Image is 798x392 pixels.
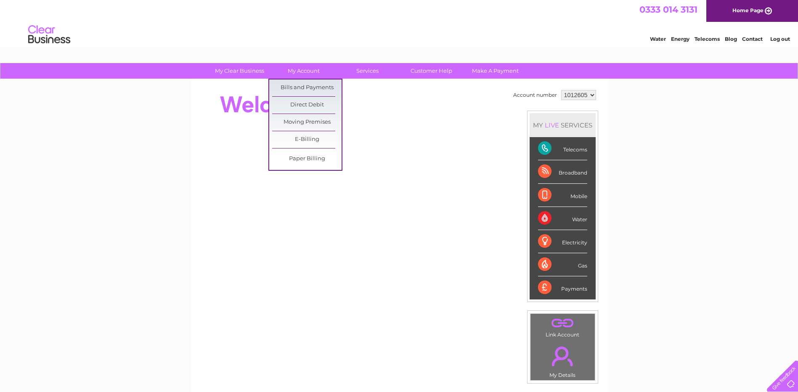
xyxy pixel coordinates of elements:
[272,79,342,96] a: Bills and Payments
[533,342,593,371] a: .
[650,36,666,42] a: Water
[272,131,342,148] a: E-Billing
[272,97,342,114] a: Direct Debit
[272,114,342,131] a: Moving Premises
[538,160,587,183] div: Broadband
[538,207,587,230] div: Water
[201,5,598,41] div: Clear Business is a trading name of Verastar Limited (registered in [GEOGRAPHIC_DATA] No. 3667643...
[333,63,402,79] a: Services
[269,63,338,79] a: My Account
[725,36,737,42] a: Blog
[272,151,342,167] a: Paper Billing
[742,36,763,42] a: Contact
[543,121,561,129] div: LIVE
[639,4,697,15] a: 0333 014 3131
[530,339,595,381] td: My Details
[530,313,595,340] td: Link Account
[205,63,274,79] a: My Clear Business
[533,316,593,331] a: .
[695,36,720,42] a: Telecoms
[538,253,587,276] div: Gas
[511,88,559,102] td: Account number
[461,63,530,79] a: Make A Payment
[671,36,689,42] a: Energy
[538,276,587,299] div: Payments
[770,36,790,42] a: Log out
[538,137,587,160] div: Telecoms
[397,63,466,79] a: Customer Help
[538,230,587,253] div: Electricity
[530,113,596,137] div: MY SERVICES
[538,184,587,207] div: Mobile
[28,22,71,48] img: logo.png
